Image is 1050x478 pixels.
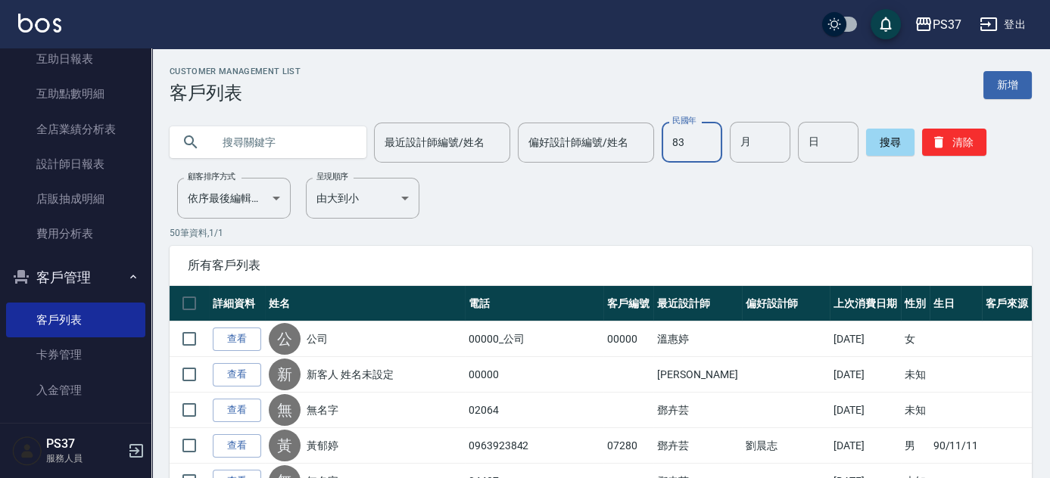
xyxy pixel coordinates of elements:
h2: Customer Management List [170,67,301,76]
img: Person [12,436,42,466]
h3: 客戶列表 [170,82,301,104]
td: [DATE] [830,357,901,393]
th: 客戶編號 [603,286,653,321]
th: 最近設計師 [653,286,741,321]
td: [DATE] [830,393,901,428]
td: 女 [901,321,930,357]
button: PS37 [908,9,967,40]
div: 無 [269,394,301,426]
td: [DATE] [830,428,901,464]
td: 劉晨志 [742,428,830,464]
td: 02064 [465,393,604,428]
a: 查看 [213,327,261,351]
a: 互助點數明細 [6,76,145,111]
a: 查看 [213,434,261,458]
p: 50 筆資料, 1 / 1 [170,226,1032,240]
td: 00000 [465,357,604,393]
label: 呈現順序 [316,171,348,182]
td: 鄧卉芸 [653,393,741,428]
label: 民國年 [672,115,696,126]
a: 查看 [213,363,261,386]
th: 性別 [901,286,930,321]
td: 90/11/11 [930,428,983,464]
td: 0963923842 [465,428,604,464]
a: 公司 [307,331,328,346]
h5: PS37 [46,436,123,452]
a: 新增 [983,71,1032,99]
th: 詳細資料 [209,286,265,321]
th: 上次消費日期 [830,286,901,321]
button: 商品管理 [6,414,145,453]
div: 由大到小 [306,178,419,219]
button: save [871,9,901,39]
th: 偏好設計師 [742,286,830,321]
th: 電話 [465,286,604,321]
p: 服務人員 [46,452,123,465]
td: 未知 [901,393,930,428]
td: 00000 [603,321,653,357]
div: 公 [269,323,301,355]
button: 客戶管理 [6,258,145,297]
th: 姓名 [265,286,465,321]
span: 所有客戶列表 [188,258,1014,273]
a: 無名字 [307,402,338,417]
a: 客戶列表 [6,303,145,337]
td: 00000_公司 [465,321,604,357]
a: 查看 [213,399,261,422]
a: 全店業績分析表 [6,112,145,147]
td: 溫惠婷 [653,321,741,357]
button: 清除 [922,129,986,156]
a: 店販抽成明細 [6,182,145,216]
div: 依序最後編輯時間 [177,178,291,219]
input: 搜尋關鍵字 [212,122,354,163]
div: 黃 [269,430,301,461]
button: 登出 [974,11,1032,39]
a: 費用分析表 [6,216,145,251]
a: 卡券管理 [6,337,145,372]
a: 黃郁婷 [307,438,338,453]
img: Logo [18,14,61,33]
th: 客戶來源 [982,286,1032,321]
a: 設計師日報表 [6,147,145,182]
th: 生日 [930,286,983,321]
td: [DATE] [830,321,901,357]
div: PS37 [933,15,961,34]
a: 互助日報表 [6,42,145,76]
div: 新 [269,358,301,390]
td: 男 [901,428,930,464]
label: 顧客排序方式 [188,171,235,182]
td: 07280 [603,428,653,464]
td: 未知 [901,357,930,393]
button: 搜尋 [866,129,914,156]
td: [PERSON_NAME] [653,357,741,393]
td: 鄧卉芸 [653,428,741,464]
a: 新客人 姓名未設定 [307,367,394,382]
a: 入金管理 [6,373,145,408]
